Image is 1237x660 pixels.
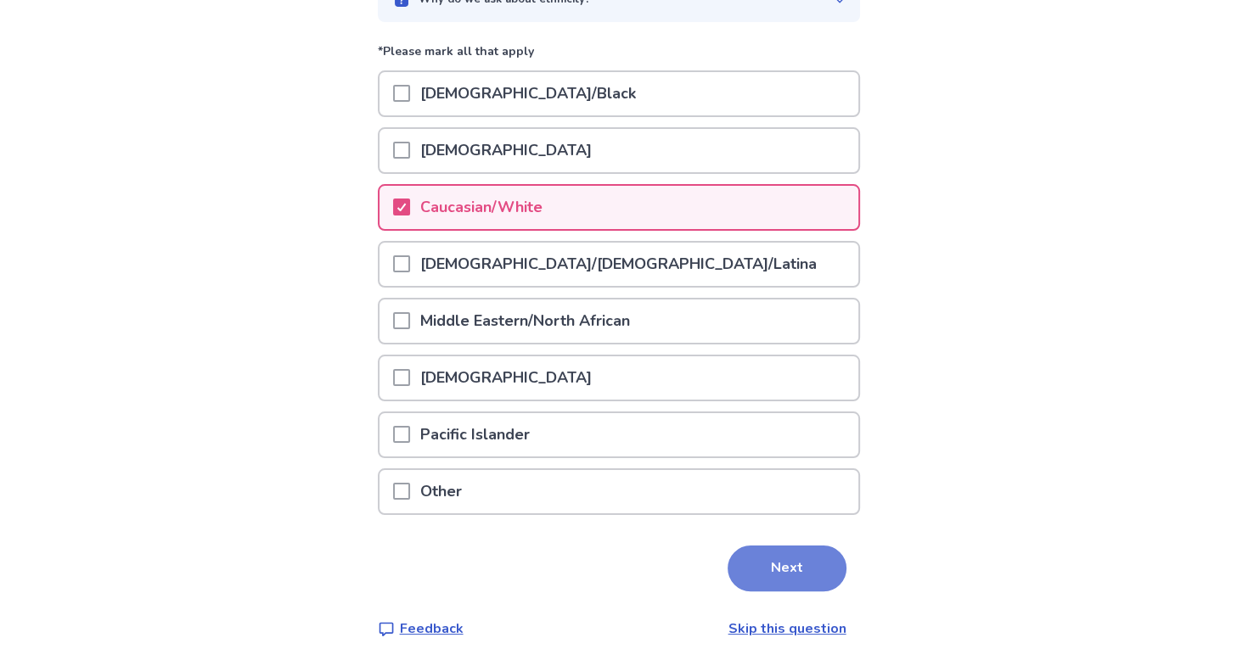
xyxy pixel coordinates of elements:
p: [DEMOGRAPHIC_DATA] [410,129,602,172]
button: Next [728,545,846,591]
p: [DEMOGRAPHIC_DATA] [410,356,602,400]
p: Feedback [400,618,464,639]
p: Middle Eastern/North African [410,299,640,343]
p: *Please mark all that apply [378,42,860,70]
p: Other [410,470,472,513]
p: Pacific Islander [410,413,540,456]
p: Caucasian/White [410,186,553,229]
p: [DEMOGRAPHIC_DATA]/Black [410,72,646,115]
p: [DEMOGRAPHIC_DATA]/[DEMOGRAPHIC_DATA]/Latina [410,243,827,286]
a: Skip this question [728,619,846,638]
a: Feedback [378,618,464,639]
